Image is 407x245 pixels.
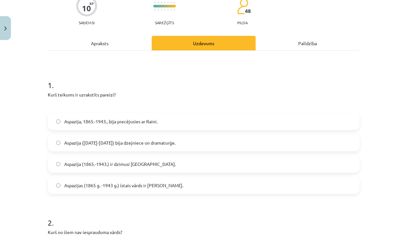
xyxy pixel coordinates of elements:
div: Uzdevums [152,36,256,50]
span: Aspazija (1865.-1943.) ir dzimusi [GEOGRAPHIC_DATA]. [64,161,176,168]
img: icon-short-line-57e1e144782c952c97e751825c79c345078a6d821885a25fce030b3d8c18986b.svg [164,2,165,3]
input: Aspazijas (1865 g. -1943 g.) īstais vārds ir [PERSON_NAME]. [56,183,60,188]
img: icon-short-line-57e1e144782c952c97e751825c79c345078a6d821885a25fce030b3d8c18986b.svg [161,2,162,3]
h1: 2 . [48,207,360,227]
img: icon-short-line-57e1e144782c952c97e751825c79c345078a6d821885a25fce030b3d8c18986b.svg [174,2,175,3]
p: Sarežģīts [155,20,174,25]
img: icon-short-line-57e1e144782c952c97e751825c79c345078a6d821885a25fce030b3d8c18986b.svg [174,9,175,11]
p: Saņemsi [76,20,97,25]
img: icon-short-line-57e1e144782c952c97e751825c79c345078a6d821885a25fce030b3d8c18986b.svg [164,9,165,11]
img: icon-close-lesson-0947bae3869378f0d4975bcd49f059093ad1ed9edebbc8119c70593378902aed.svg [4,26,7,31]
img: icon-short-line-57e1e144782c952c97e751825c79c345078a6d821885a25fce030b3d8c18986b.svg [158,2,158,3]
p: pilda [237,20,248,25]
span: Aspazija ([DATE]-[DATE]) bija dzejniece un dramaturģe. [64,139,176,146]
img: icon-short-line-57e1e144782c952c97e751825c79c345078a6d821885a25fce030b3d8c18986b.svg [158,9,158,11]
input: Aspazija, 1865.-1943., bija precējusies ar Raini. [56,119,60,124]
p: Kurš no šiem nav iesprauduma vārds? [48,229,360,236]
div: Apraksts [48,36,152,50]
div: 10 [82,4,91,13]
input: Aspazija (1865.-1943.) ir dzimusi [GEOGRAPHIC_DATA]. [56,162,60,166]
div: Palīdzība [256,36,360,50]
span: 48 [245,8,251,14]
span: Aspazija, 1865.-1943., bija precējusies ar Raini. [64,118,158,125]
input: Aspazija ([DATE]-[DATE]) bija dzejniece un dramaturģe. [56,141,60,145]
img: icon-short-line-57e1e144782c952c97e751825c79c345078a6d821885a25fce030b3d8c18986b.svg [161,9,162,11]
span: Aspazijas (1865 g. -1943 g.) īstais vārds ir [PERSON_NAME]. [64,182,183,189]
span: XP [89,2,94,5]
p: Kurš teikums ir uzrakstīts pareizi? [48,91,360,98]
h1: 1 . [48,69,360,89]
